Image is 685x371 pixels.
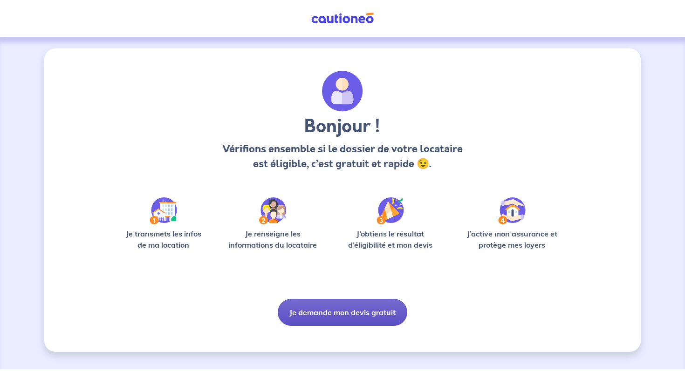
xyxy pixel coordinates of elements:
[259,197,286,224] img: /static/c0a346edaed446bb123850d2d04ad552/Step-2.svg
[458,228,566,250] p: J’active mon assurance et protège mes loyers
[338,228,443,250] p: J’obtiens le résultat d’éligibilité et mon devis
[219,115,465,138] h3: Bonjour !
[223,228,323,250] p: Je renseigne les informations du locataire
[377,197,404,224] img: /static/f3e743aab9439237c3e2196e4328bba9/Step-3.svg
[322,71,363,112] img: archivate
[119,228,208,250] p: Je transmets les infos de ma location
[150,197,177,224] img: /static/90a569abe86eec82015bcaae536bd8e6/Step-1.svg
[308,13,377,24] img: Cautioneo
[219,142,465,171] p: Vérifions ensemble si le dossier de votre locataire est éligible, c’est gratuit et rapide 😉.
[278,299,407,326] button: Je demande mon devis gratuit
[498,197,526,224] img: /static/bfff1cf634d835d9112899e6a3df1a5d/Step-4.svg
